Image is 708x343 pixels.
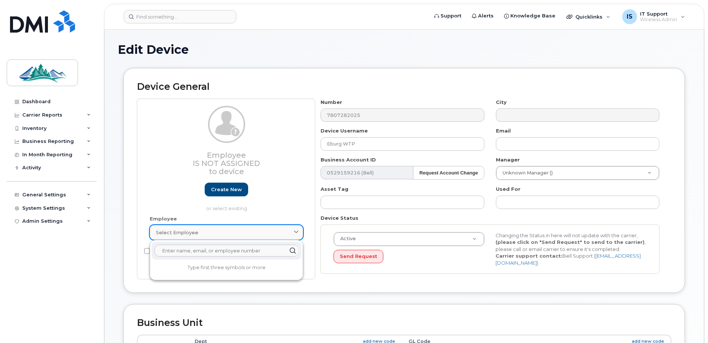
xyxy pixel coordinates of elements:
span: Is not assigned [193,159,260,168]
label: Business Account ID [321,156,376,163]
span: Select employee [156,229,198,236]
h3: Employee [150,151,303,176]
label: Email [496,127,511,134]
h2: Device General [137,82,671,92]
span: Active [336,235,356,242]
a: Active [334,232,484,246]
strong: Request Account Change [419,170,478,176]
a: Create new [205,183,248,196]
strong: Carrier support contact: [496,253,562,259]
strong: (please click on "Send Request" to send to the carrier) [496,239,644,245]
label: Device Username [321,127,368,134]
a: Select employee [150,225,303,240]
a: [EMAIL_ADDRESS][DOMAIN_NAME] [496,253,641,266]
h1: Edit Device [118,43,691,56]
label: Used For [496,186,520,193]
div: Changing the Status in here will not update with the carrier, , please call or email carrier to e... [490,232,652,267]
input: Enter name, email, or employee number [155,245,298,257]
label: Employee [150,215,177,222]
input: Non-employee owned device [144,248,150,254]
h2: Business Unit [137,318,671,328]
p: Type first three symbols or more [152,264,301,271]
span: to device [209,167,244,176]
label: Manager [496,156,520,163]
label: Device Status [321,215,358,222]
button: Request Account Change [413,166,484,180]
span: Unknown Manager () [498,170,553,176]
a: Unknown Manager () [496,166,659,180]
p: or select existing [150,205,303,212]
label: Asset Tag [321,186,348,193]
label: City [496,99,507,106]
label: Number [321,99,342,106]
button: Send Request [334,250,383,264]
label: Non-employee owned device [144,246,226,255]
